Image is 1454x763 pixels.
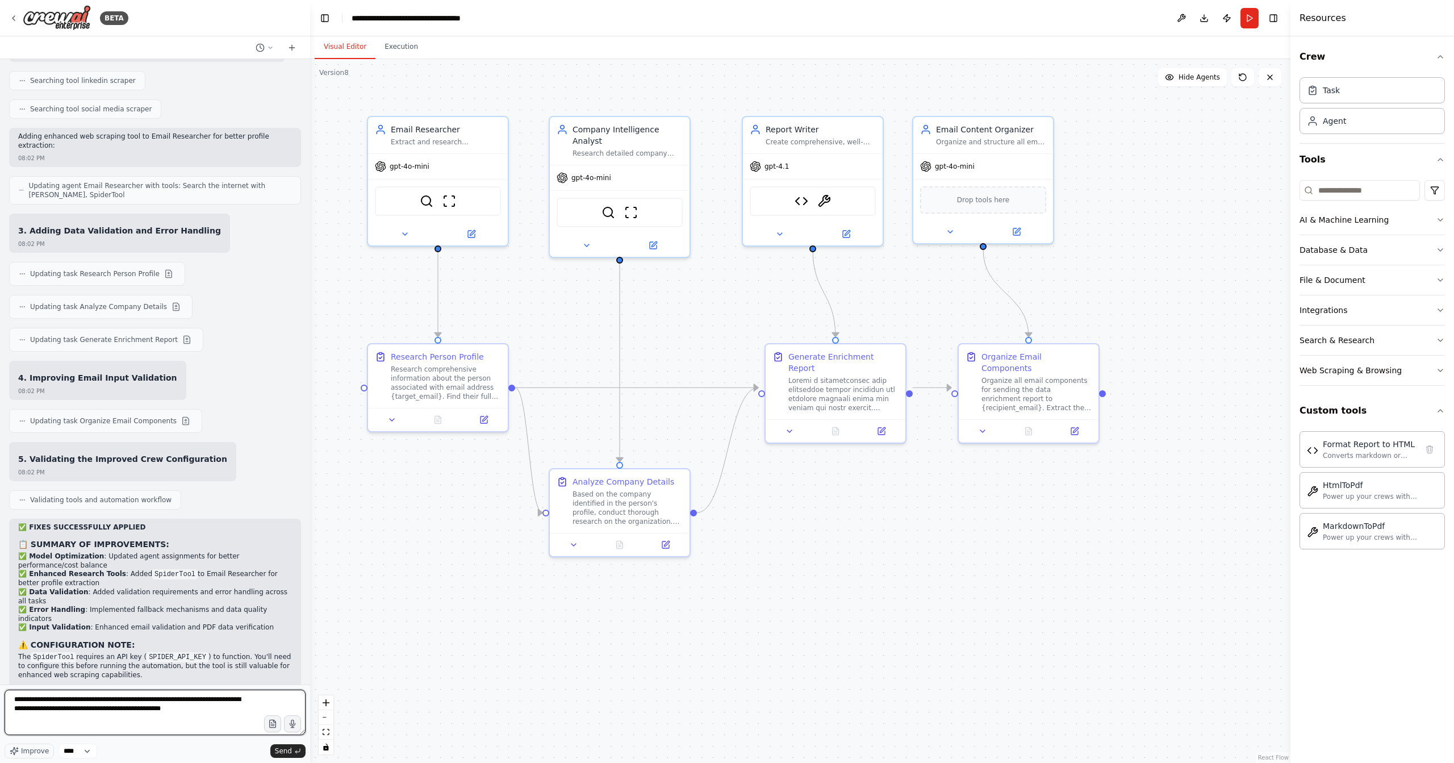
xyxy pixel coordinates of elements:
li: : Implemented fallback mechanisms and data quality indicators [18,606,292,623]
div: 08:02 PM [18,240,45,248]
button: Visual Editor [315,35,375,59]
button: AI & Machine Learning [1300,205,1445,235]
button: No output available [812,424,860,438]
g: Edge from 453c5b5b-efc8-45b8-a897-4097ae84b155 to 6623d453-957d-4c39-976b-d80da342a5e3 [614,263,625,462]
button: Database & Data [1300,235,1445,265]
button: Open in side panel [621,239,685,252]
g: Edge from 33a63af8-b9e4-4962-ac50-eeac31d11163 to 681fc781-e957-418d-809d-273388c52444 [432,252,444,337]
p: The requires an API key ( ) to function. You'll need to configure this before running the automat... [18,653,292,679]
a: React Flow attribution [1258,754,1289,761]
strong: ✅ FIXES SUCCESSFULLY APPLIED [18,523,145,531]
g: Edge from 681fc781-e957-418d-809d-273388c52444 to 6623d453-957d-4c39-976b-d80da342a5e3 [515,382,542,518]
span: gpt-4o-mini [935,162,975,171]
div: Extract and research comprehensive information about a person based on their email address {targe... [391,137,501,147]
button: Delete tool [1422,441,1438,457]
div: Create comprehensive, well-structured data enrichment reports in PDF format. Transform research d... [766,137,876,147]
span: Send [275,747,292,756]
button: Execution [375,35,427,59]
div: Generate Enrichment Report [788,351,899,374]
strong: ✅ Error Handling [18,606,85,614]
span: Updating task Research Person Profile [30,269,160,278]
div: 08:02 PM [18,387,45,395]
button: No output available [414,413,462,427]
button: Tools [1300,144,1445,176]
div: Email Content OrganizerOrganize and structure all email components for the data enrichment report... [912,116,1054,244]
button: Improve [5,744,54,758]
div: Research comprehensive information about the person associated with email address {target_email}.... [391,365,501,401]
button: No output available [1005,424,1053,438]
button: Open in side panel [439,227,503,241]
span: Validating tools and automation workflow [30,495,172,505]
button: Custom tools [1300,395,1445,427]
div: Company Intelligence AnalystResearch detailed company information including industry classificati... [549,116,691,258]
span: Hide Agents [1179,73,1220,82]
strong: 5. Validating the Improved Crew Configuration [18,455,227,464]
strong: ✅ Enhanced Research Tools [18,570,126,578]
button: toggle interactivity [319,740,333,754]
div: Email ResearcherExtract and research comprehensive information about a person based on their emai... [367,116,509,247]
nav: breadcrumb [352,12,479,24]
span: Searching tool linkedin scraper [30,76,136,85]
button: Search & Research [1300,326,1445,355]
div: Generate Enrichment ReportLoremi d sitametconsec adip elitseddoe tempor incididun utl etdolore ma... [764,343,906,444]
button: Hide right sidebar [1265,10,1281,26]
div: File & Document [1300,274,1365,286]
div: Research detailed company information including industry classification, headcount estimates, pro... [573,149,683,158]
img: Format Report to HTML [795,194,808,208]
div: Report Writer [766,124,876,135]
code: SPIDER_API_KEY [147,652,208,662]
div: Format Report to HTML [1323,439,1417,450]
div: Analyze Company Details [573,476,674,487]
div: Crew [1300,73,1445,143]
div: Database & Data [1300,244,1368,256]
div: Task [1323,85,1340,96]
img: HtmlToPdf [1307,486,1318,497]
g: Edge from 6623d453-957d-4c39-976b-d80da342a5e3 to cd506b90-49ab-4cb7-aebc-9c7f5d013f02 [697,382,758,518]
div: Agent [1323,115,1346,127]
div: Email Content Organizer [936,124,1046,135]
button: Integrations [1300,295,1445,325]
g: Edge from fbbde0e3-6cae-4c3c-8b9d-8e5993766eed to 23ee7e95-22b3-4505-9f80-ed6d6d5cafe9 [977,249,1034,337]
strong: 📋 SUMMARY OF IMPROVEMENTS: [18,540,169,549]
img: Format Report to HTML [1307,445,1318,456]
span: Updating task Generate Enrichment Report [30,335,178,344]
div: Email Researcher [391,124,501,135]
div: Converts markdown or plain text content to professionally formatted HTML with embedded CSS stylin... [1323,451,1417,460]
span: Searching tool social media scraper [30,105,152,114]
code: SpiderTool [152,569,198,579]
div: BETA [100,11,128,25]
strong: ✅ Input Validation [18,623,91,631]
div: Power up your crews with markdown_to_pdf - Convert Markdown content to PDF [1323,533,1438,542]
div: Version 8 [319,68,349,77]
li: : Added to Email Researcher for better profile extraction [18,570,292,588]
code: SpiderTool [31,652,76,662]
span: Improve [21,747,49,756]
button: zoom out [319,710,333,725]
img: MarkdownToPdf [1307,527,1318,538]
img: MarkdownToPdf [817,194,831,208]
strong: 3. Adding Data Validation and Error Handling [18,226,221,235]
span: gpt-4o-mini [390,162,429,171]
div: Search & Research [1300,335,1374,346]
span: Updating task Analyze Company Details [30,302,167,311]
button: Start a new chat [283,41,301,55]
strong: ✅ Data Validation [18,588,89,596]
p: Adding enhanced web scraping tool to Email Researcher for better profile extraction: [18,132,292,150]
div: Organize Email ComponentsOrganize all email components for sending the data enrichment report to ... [958,343,1100,444]
div: Organize all email components for sending the data enrichment report to {recipient_email}. Extrac... [981,376,1092,412]
button: zoom in [319,695,333,710]
span: Updating agent Email Researcher with tools: Search the internet with [PERSON_NAME], SpiderTool [28,181,291,199]
strong: ✅ Model Optimization [18,552,104,560]
img: SerperDevTool [601,206,615,219]
button: Web Scraping & Browsing [1300,356,1445,385]
div: 08:02 PM [18,154,45,162]
div: Organize and structure all email components for the data enrichment report. Prepare the subject l... [936,137,1046,147]
span: gpt-4.1 [764,162,789,171]
button: Send [270,744,306,758]
strong: 4. Improving Email Input Validation [18,373,177,382]
div: Research Person Profile [391,351,484,362]
div: AI & Machine Learning [1300,214,1389,226]
div: 08:02 PM [18,468,45,477]
div: Tools [1300,176,1445,395]
g: Edge from 39e0fcfe-1e82-4b42-bccb-e2edd0d6e282 to cd506b90-49ab-4cb7-aebc-9c7f5d013f02 [807,249,841,337]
